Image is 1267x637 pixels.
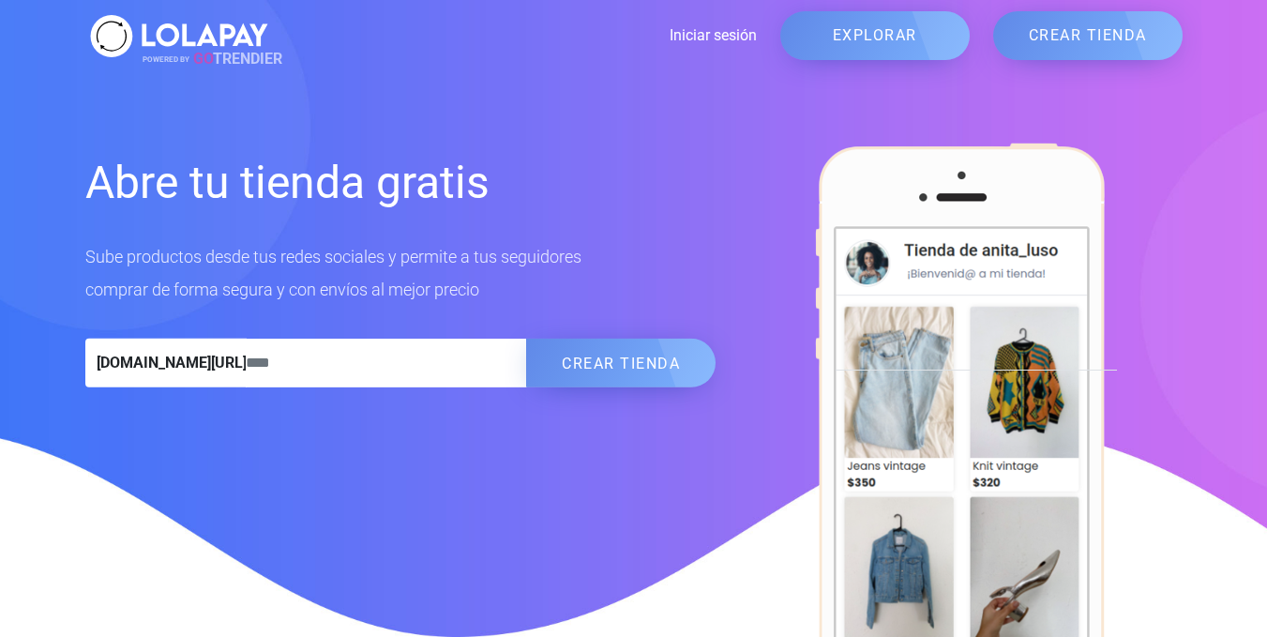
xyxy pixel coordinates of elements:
[143,48,282,70] span: TRENDIER
[85,9,273,63] img: logo_white.svg
[143,54,189,63] span: POWERED BY
[780,11,970,60] a: EXPLORAR
[993,11,1183,60] a: CREAR TIENDA
[193,50,213,68] span: GO
[273,24,757,47] a: Iniciar sesión
[85,240,716,306] p: Sube productos desde tus redes sociales y permite a tus seguidores comprar de forma segura y con ...
[526,339,716,387] button: CREAR TIENDA
[85,154,716,212] h1: Abre tu tienda gratis
[85,339,247,387] span: [DOMAIN_NAME][URL]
